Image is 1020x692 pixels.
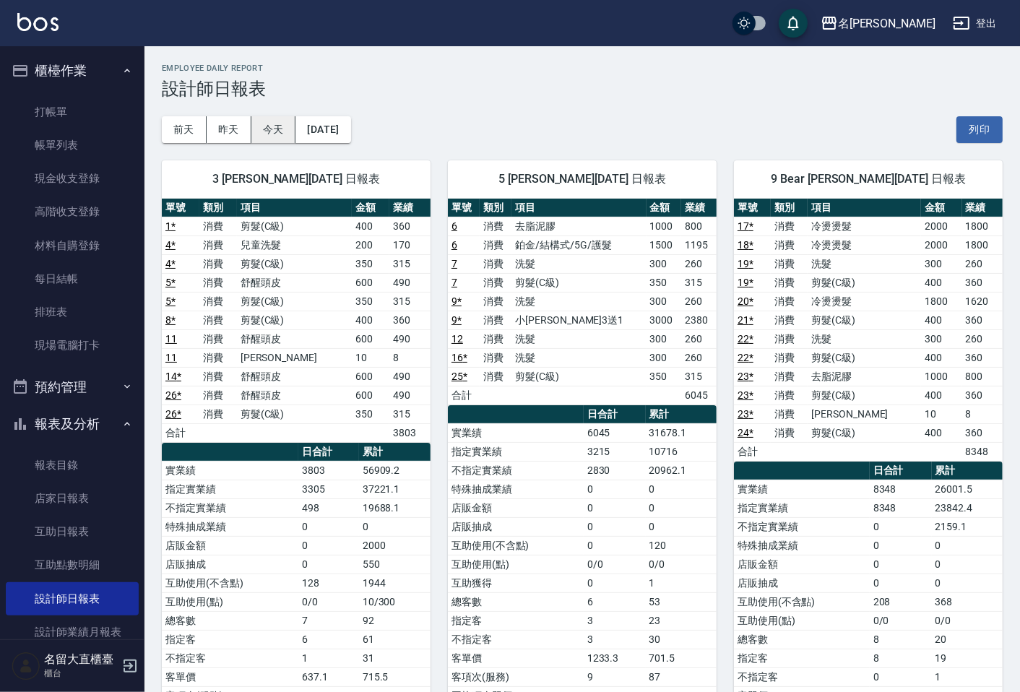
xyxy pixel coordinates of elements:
[838,14,935,33] div: 名[PERSON_NAME]
[298,443,358,462] th: 日合計
[389,329,431,348] td: 490
[448,630,584,649] td: 不指定客
[932,517,1003,536] td: 2159.1
[681,292,717,311] td: 260
[511,311,646,329] td: 小[PERSON_NAME]3送1
[647,348,682,367] td: 300
[298,461,358,480] td: 3803
[681,311,717,329] td: 2380
[389,367,431,386] td: 490
[771,199,808,217] th: 類別
[921,348,961,367] td: 400
[237,217,352,235] td: 剪髮(C級)
[352,217,389,235] td: 400
[771,254,808,273] td: 消費
[251,116,296,143] button: 今天
[962,235,1003,254] td: 1800
[870,480,932,498] td: 8348
[647,254,682,273] td: 300
[647,273,682,292] td: 350
[808,423,921,442] td: 剪髮(C級)
[162,461,298,480] td: 實業績
[162,611,298,630] td: 總客數
[932,611,1003,630] td: 0/0
[808,235,921,254] td: 冷燙燙髮
[511,217,646,235] td: 去脂泥膠
[389,348,431,367] td: 8
[947,10,1003,37] button: 登出
[681,329,717,348] td: 260
[199,273,237,292] td: 消費
[584,536,646,555] td: 0
[359,498,431,517] td: 19688.1
[359,461,431,480] td: 56909.2
[352,329,389,348] td: 600
[681,386,717,405] td: 6045
[511,235,646,254] td: 鉑金/結構式/5G/護髮
[237,329,352,348] td: 舒醒頭皮
[681,273,717,292] td: 315
[921,386,961,405] td: 400
[962,273,1003,292] td: 360
[647,292,682,311] td: 300
[451,220,457,232] a: 6
[389,273,431,292] td: 490
[870,536,932,555] td: 0
[6,329,139,362] a: 現場電腦打卡
[681,348,717,367] td: 260
[921,217,961,235] td: 2000
[921,292,961,311] td: 1800
[932,498,1003,517] td: 23842.4
[511,329,646,348] td: 洗髮
[962,348,1003,367] td: 360
[646,536,717,555] td: 120
[647,311,682,329] td: 3000
[681,254,717,273] td: 260
[808,367,921,386] td: 去脂泥膠
[359,480,431,498] td: 37221.1
[44,667,118,680] p: 櫃台
[646,480,717,498] td: 0
[199,386,237,405] td: 消費
[298,536,358,555] td: 0
[389,254,431,273] td: 315
[681,199,717,217] th: 業績
[734,555,870,574] td: 店販金額
[237,405,352,423] td: 剪髮(C級)
[199,329,237,348] td: 消費
[480,348,511,367] td: 消費
[165,352,177,363] a: 11
[199,367,237,386] td: 消費
[448,649,584,667] td: 客單價
[921,405,961,423] td: 10
[870,611,932,630] td: 0/0
[359,649,431,667] td: 31
[962,442,1003,461] td: 8348
[584,498,646,517] td: 0
[389,423,431,442] td: 3803
[932,462,1003,480] th: 累計
[734,611,870,630] td: 互助使用(點)
[646,498,717,517] td: 0
[808,199,921,217] th: 項目
[389,292,431,311] td: 315
[808,273,921,292] td: 剪髮(C級)
[921,235,961,254] td: 2000
[480,217,511,235] td: 消費
[352,292,389,311] td: 350
[480,292,511,311] td: 消費
[584,517,646,536] td: 0
[199,217,237,235] td: 消費
[511,292,646,311] td: 洗髮
[771,273,808,292] td: 消費
[646,517,717,536] td: 0
[352,254,389,273] td: 350
[681,235,717,254] td: 1195
[448,199,480,217] th: 單號
[647,217,682,235] td: 1000
[480,311,511,329] td: 消費
[352,273,389,292] td: 600
[6,615,139,649] a: 設計師業績月報表
[6,368,139,406] button: 預約管理
[448,592,584,611] td: 總客數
